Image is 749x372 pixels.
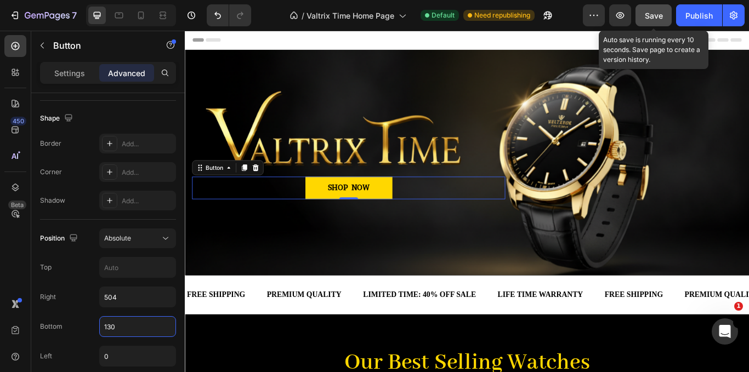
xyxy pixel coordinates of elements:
iframe: Intercom live chat [712,318,738,345]
input: Auto [100,317,175,336]
div: Undo/Redo [207,4,251,26]
input: Auto [100,346,175,366]
div: Add... [122,168,173,178]
button: Save [635,4,672,26]
p: 7 [72,9,77,22]
div: 450 [10,117,26,125]
div: Left [40,351,52,361]
input: Auto [100,257,175,277]
div: Top [40,262,52,272]
p: Button [53,39,146,52]
div: Bottom [40,322,63,331]
input: Auto [100,287,175,307]
div: LIFE TIME WARRANTY [364,299,466,317]
div: Beta [8,201,26,209]
div: Corner [40,167,62,177]
p: PREMIUM QUALITY [582,300,669,316]
div: Border [40,139,61,148]
div: Right [40,292,56,302]
span: 1 [734,302,743,311]
div: Position [40,231,80,246]
button: Publish [676,4,722,26]
div: Publish [685,10,713,21]
span: / [302,10,304,21]
button: 7 [4,4,82,26]
div: Add... [122,196,173,206]
span: Save [645,11,663,20]
span: Default [432,10,455,20]
iframe: Design area [185,31,749,372]
p: LIMITED TIME: 40% OFF SALE [208,300,339,316]
div: Shadow [40,196,65,205]
span: Need republishing [474,10,530,20]
p: Settings [54,67,85,79]
p: Advanced [108,67,145,79]
div: Shape [40,111,75,126]
button: Absolute [99,228,176,248]
span: Valtrix Time Home Page [307,10,394,21]
div: Add... [122,139,173,149]
div: FREE SHIPPING [488,299,558,317]
span: Absolute [104,234,131,242]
